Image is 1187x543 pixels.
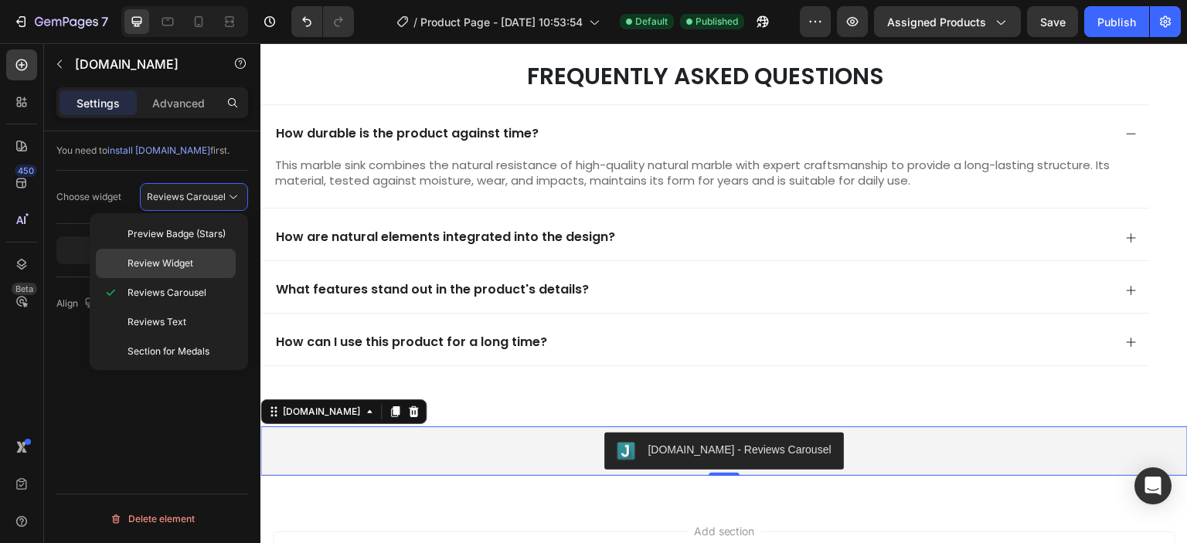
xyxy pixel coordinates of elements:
div: 450 [15,165,37,177]
p: Advanced [152,95,205,111]
span: Save [1040,15,1066,29]
div: Choose widget [56,190,121,204]
span: / [413,14,417,30]
span: Review Widget [128,256,193,270]
span: Product Page - [DATE] 10:53:54 [420,14,583,30]
button: Open app [56,236,248,264]
img: Judgeme.png [356,399,375,417]
span: Reviews Text [128,315,186,329]
button: Save [1027,6,1078,37]
span: Assigned Products [887,14,986,30]
div: [DOMAIN_NAME] [19,361,103,375]
button: Delete element [56,507,248,531]
span: install [DOMAIN_NAME] [107,144,210,156]
span: Default [635,15,668,29]
div: Publish [1097,14,1136,30]
span: Reviews Carousel [128,286,206,300]
button: Judge.me - Reviews Carousel [344,389,583,426]
span: Section for Medals [128,344,209,358]
button: Reviews Carousel [140,183,248,211]
button: 7 [6,6,115,37]
span: Published [696,15,738,29]
div: You need to first. [56,144,248,158]
div: Undo/Redo [291,6,354,37]
button: Publish [1084,6,1149,37]
span: Add section [427,480,501,496]
p: Settings [77,95,120,111]
div: Align [56,294,100,314]
div: [DOMAIN_NAME] - Reviews Carousel [387,399,570,415]
iframe: Design area [260,43,1187,543]
p: Judge.me [75,55,206,73]
span: Reviews Carousel [147,191,226,202]
div: Delete element [110,510,195,528]
button: Assigned Products [874,6,1021,37]
p: 7 [101,12,108,31]
div: Open Intercom Messenger [1134,467,1172,504]
span: Preview Badge (Stars) [128,227,226,241]
div: Beta [12,283,37,295]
